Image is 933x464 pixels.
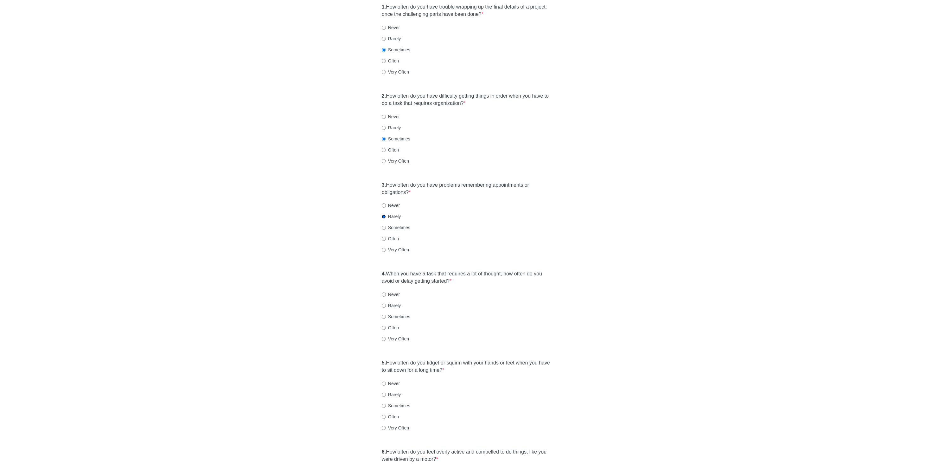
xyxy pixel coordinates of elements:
input: Never [382,203,386,208]
label: Rarely [382,302,401,309]
label: How often do you feel overly active and compelled to do things, like you were driven by a motor? [382,448,551,463]
label: Sometimes [382,224,410,231]
label: Rarely [382,391,401,398]
input: Very Often [382,159,386,163]
strong: 3. [382,182,386,188]
strong: 1. [382,4,386,10]
input: Sometimes [382,48,386,52]
input: Rarely [382,393,386,397]
input: Often [382,59,386,63]
input: Sometimes [382,226,386,230]
input: Often [382,415,386,419]
strong: 2. [382,93,386,99]
label: Rarely [382,35,401,42]
input: Often [382,148,386,152]
input: Sometimes [382,404,386,408]
input: Rarely [382,304,386,308]
input: Never [382,293,386,297]
label: Never [382,291,400,298]
input: Often [382,237,386,241]
input: Very Often [382,337,386,341]
input: Never [382,26,386,30]
label: Very Often [382,158,409,164]
label: Very Often [382,425,409,431]
input: Rarely [382,37,386,41]
label: Often [382,58,399,64]
label: How often do you have trouble wrapping up the final details of a project, once the challenging pa... [382,3,551,18]
input: Very Often [382,70,386,74]
label: How often do you have difficulty getting things in order when you have to do a task that requires... [382,93,551,107]
label: Never [382,24,400,31]
input: Never [382,115,386,119]
label: Never [382,202,400,209]
label: Sometimes [382,313,410,320]
input: Often [382,326,386,330]
label: Never [382,113,400,120]
label: How often do you have problems remembering appointments or obligations? [382,182,551,196]
label: Very Often [382,336,409,342]
input: Rarely [382,215,386,219]
label: Sometimes [382,47,410,53]
label: Often [382,325,399,331]
input: Very Often [382,248,386,252]
strong: 6. [382,449,386,454]
input: Sometimes [382,315,386,319]
label: Sometimes [382,136,410,142]
label: Never [382,380,400,387]
input: Sometimes [382,137,386,141]
strong: 4. [382,271,386,276]
label: Very Often [382,69,409,75]
label: Sometimes [382,403,410,409]
label: When you have a task that requires a lot of thought, how often do you avoid or delay getting star... [382,270,551,285]
label: Very Often [382,247,409,253]
input: Very Often [382,426,386,430]
label: Often [382,235,399,242]
label: Rarely [382,213,401,220]
input: Never [382,382,386,386]
label: Often [382,414,399,420]
strong: 5. [382,360,386,365]
input: Rarely [382,126,386,130]
label: Often [382,147,399,153]
label: Rarely [382,125,401,131]
label: How often do you fidget or squirm with your hands or feet when you have to sit down for a long time? [382,359,551,374]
